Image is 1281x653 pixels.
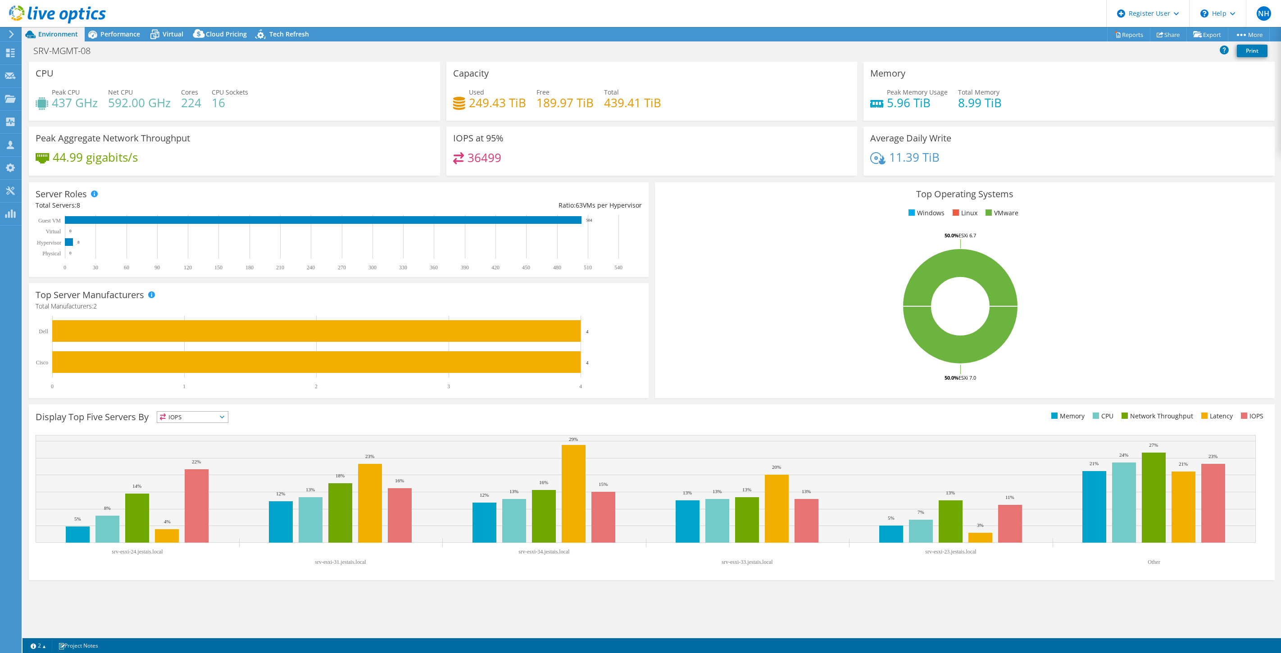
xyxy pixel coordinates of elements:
[722,559,773,565] text: srv-esxi-33.jestais.local
[1257,6,1271,21] span: NH
[183,383,186,390] text: 1
[1179,461,1188,467] text: 21%
[93,264,98,271] text: 30
[163,30,183,38] span: Virtual
[108,98,171,108] h4: 592.00 GHz
[683,490,692,495] text: 13%
[1199,411,1233,421] li: Latency
[1150,27,1187,41] a: Share
[461,264,469,271] text: 390
[1119,411,1193,421] li: Network Throughput
[214,264,223,271] text: 150
[1237,45,1267,57] a: Print
[37,240,61,246] text: Hypervisor
[713,489,722,494] text: 13%
[154,264,160,271] text: 90
[887,98,948,108] h4: 5.96 TiB
[887,88,948,96] span: Peak Memory Usage
[181,98,201,108] h4: 224
[52,88,80,96] span: Peak CPU
[368,264,377,271] text: 300
[77,201,80,209] span: 8
[518,549,570,555] text: srv-esxi-34.jestais.local
[36,189,87,199] h3: Server Roles
[36,301,642,311] h4: Total Manufacturers:
[906,208,945,218] li: Windows
[395,478,404,483] text: 16%
[579,383,582,390] text: 4
[604,98,661,108] h4: 439.41 TiB
[945,232,958,239] tspan: 50.0%
[742,487,751,492] text: 13%
[945,374,958,381] tspan: 50.0%
[276,264,284,271] text: 210
[276,491,285,496] text: 12%
[1090,411,1113,421] li: CPU
[599,481,608,487] text: 15%
[42,250,61,257] text: Physical
[576,201,583,209] span: 63
[604,88,619,96] span: Total
[918,509,924,515] text: 7%
[206,30,247,38] span: Cloud Pricing
[469,88,484,96] span: Used
[958,374,976,381] tspan: ESXi 7.0
[1148,559,1160,565] text: Other
[772,464,781,470] text: 20%
[307,264,315,271] text: 240
[889,152,940,162] h4: 11.39 TiB
[958,88,999,96] span: Total Memory
[586,218,592,222] text: 504
[184,264,192,271] text: 120
[112,549,163,555] text: srv-esxi-24.jestais.local
[100,30,140,38] span: Performance
[569,436,578,442] text: 29%
[157,412,228,422] span: IOPS
[983,208,1018,218] li: VMware
[132,483,141,489] text: 14%
[662,189,1268,199] h3: Top Operating Systems
[36,290,144,300] h3: Top Server Manufacturers
[925,549,977,555] text: srv-esxi-23.jestais.local
[192,459,201,464] text: 22%
[69,251,72,255] text: 0
[539,480,548,485] text: 16%
[946,490,955,495] text: 13%
[74,516,81,521] text: 5%
[1200,9,1208,18] svg: \n
[52,640,104,651] a: Project Notes
[53,152,138,162] h4: 44.99 gigabits/s
[888,515,895,521] text: 5%
[36,359,48,366] text: Cisco
[365,453,374,459] text: 23%
[1005,494,1014,500] text: 11%
[870,133,951,143] h3: Average Daily Write
[212,88,248,96] span: CPU Sockets
[338,264,346,271] text: 270
[1208,453,1217,459] text: 23%
[24,640,52,651] a: 2
[1149,442,1158,448] text: 27%
[245,264,254,271] text: 180
[536,98,594,108] h4: 189.97 TiB
[1186,27,1228,41] a: Export
[69,229,72,233] text: 0
[1049,411,1085,421] li: Memory
[39,328,48,335] text: Dell
[958,98,1002,108] h4: 8.99 TiB
[339,200,642,210] div: Ratio: VMs per Hypervisor
[52,98,98,108] h4: 437 GHz
[447,383,450,390] text: 3
[108,88,133,96] span: Net CPU
[584,264,592,271] text: 510
[468,153,501,163] h4: 36499
[977,522,984,528] text: 3%
[164,519,171,524] text: 4%
[315,559,366,565] text: srv-esxi-31.jestais.local
[38,218,61,224] text: Guest VM
[77,240,80,245] text: 8
[950,208,977,218] li: Linux
[614,264,622,271] text: 540
[553,264,561,271] text: 480
[399,264,407,271] text: 330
